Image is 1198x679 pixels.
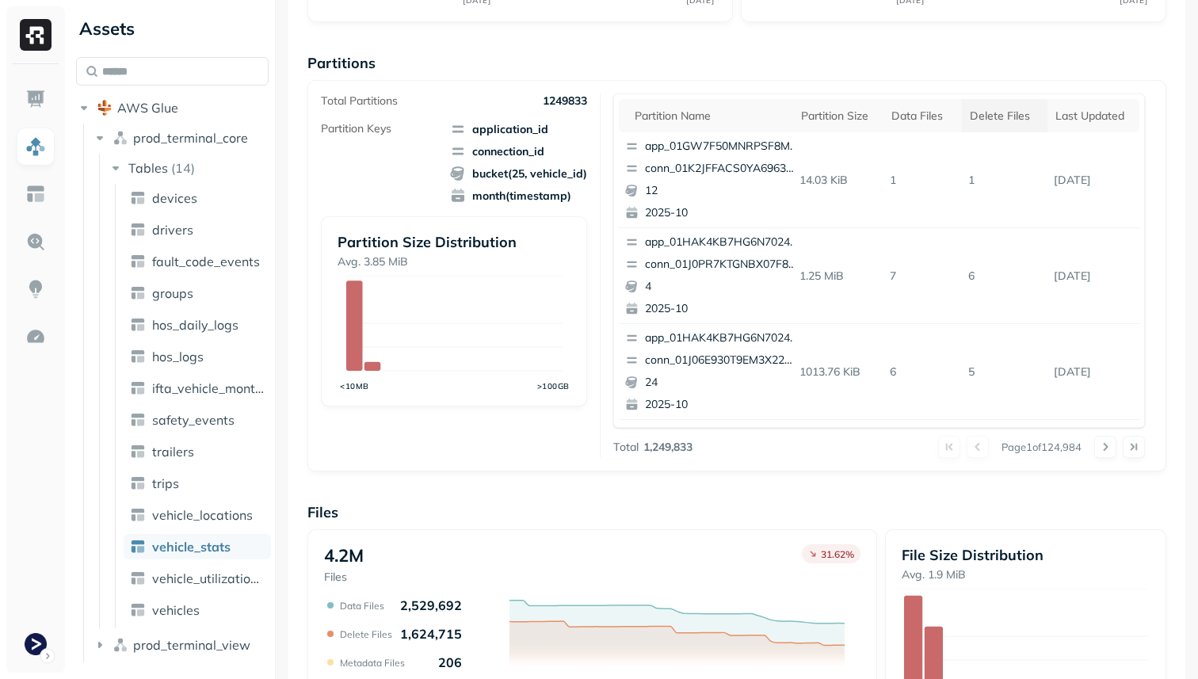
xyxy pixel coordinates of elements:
[635,109,785,124] div: Partition name
[619,420,806,515] button: app_01HAK4KB7HG6N7024210G3S8D5conn_01J03ZHF3VFC0C56B8FM93KE8G02025-10
[340,381,369,391] tspan: <10MB
[543,93,587,109] p: 1249833
[324,570,364,585] p: Files
[25,89,46,109] img: Dashboard
[537,381,570,391] tspan: >100GB
[152,317,238,333] span: hos_daily_logs
[450,188,587,204] span: month(timestamp)
[124,217,271,242] a: drivers
[124,534,271,559] a: vehicle_stats
[793,262,884,290] p: 1.25 MiB
[92,632,269,658] button: prod_terminal_view
[20,19,52,51] img: Ryft
[962,358,1047,386] p: 5
[619,228,806,323] button: app_01HAK4KB7HG6N7024210G3S8D5conn_01J0PR7KTGNBX07F8EF6KF55W042025-10
[130,285,146,301] img: table
[130,412,146,428] img: table
[152,254,260,269] span: fault_code_events
[130,349,146,364] img: table
[321,93,398,109] p: Total Partitions
[962,166,1047,194] p: 1
[130,539,146,555] img: table
[645,375,799,391] p: 24
[130,222,146,238] img: table
[438,654,462,670] p: 206
[324,544,364,566] p: 4.2M
[400,626,462,642] p: 1,624,715
[124,344,271,369] a: hos_logs
[902,546,1150,564] p: File Size Distribution
[801,109,876,124] div: Partition size
[152,380,265,396] span: ifta_vehicle_months
[645,353,799,368] p: conn_01J06E930T9EM3X22S2MZNHB1P
[133,130,248,146] span: prod_terminal_core
[130,507,146,523] img: table
[891,109,954,124] div: Data Files
[124,502,271,528] a: vehicle_locations
[152,190,197,206] span: devices
[76,16,269,41] div: Assets
[1002,440,1082,454] p: Page 1 of 124,984
[645,161,799,177] p: conn_01K2JFFACS0YA6963PFV0TBAJJ
[92,125,269,151] button: prod_terminal_core
[130,444,146,460] img: table
[1047,358,1139,386] p: Oct 3, 2025
[130,254,146,269] img: table
[1055,109,1131,124] div: Last updated
[793,358,884,386] p: 1013.76 KiB
[124,185,271,211] a: devices
[152,475,179,491] span: trips
[130,475,146,491] img: table
[76,95,269,120] button: AWS Glue
[307,503,1166,521] p: Files
[321,121,391,136] p: Partition Keys
[25,231,46,252] img: Query Explorer
[152,412,235,428] span: safety_events
[113,637,128,653] img: namespace
[124,471,271,496] a: trips
[133,637,250,653] span: prod_terminal_view
[152,285,193,301] span: groups
[113,130,128,146] img: namespace
[340,600,384,612] p: Data Files
[450,121,587,137] span: application_id
[883,166,962,194] p: 1
[124,376,271,401] a: ifta_vehicle_months
[152,444,194,460] span: trailers
[338,254,570,269] p: Avg. 3.85 MiB
[152,539,231,555] span: vehicle_stats
[645,235,799,250] p: app_01HAK4KB7HG6N7024210G3S8D5
[152,570,265,586] span: vehicle_utilization_day
[645,139,799,154] p: app_01GW7F50MNRPSF8MFHFDEVDVJA
[124,280,271,306] a: groups
[400,597,462,613] p: 2,529,692
[171,160,195,176] p: ( 14 )
[619,324,806,419] button: app_01HAK4KB7HG6N7024210G3S8D5conn_01J06E930T9EM3X22S2MZNHB1P242025-10
[307,54,1166,72] p: Partitions
[821,548,854,560] p: 31.62 %
[883,358,962,386] p: 6
[25,184,46,204] img: Asset Explorer
[130,317,146,333] img: table
[340,628,392,640] p: Delete Files
[619,132,806,227] button: app_01GW7F50MNRPSF8MFHFDEVDVJAconn_01K2JFFACS0YA6963PFV0TBAJJ122025-10
[645,257,799,273] p: conn_01J0PR7KTGNBX07F8EF6KF55W0
[117,100,178,116] span: AWS Glue
[152,602,200,618] span: vehicles
[108,155,270,181] button: Tables(14)
[645,301,799,317] p: 2025-10
[643,440,692,455] p: 1,249,833
[130,190,146,206] img: table
[902,567,1150,582] p: Avg. 1.9 MiB
[645,279,799,295] p: 4
[450,166,587,181] span: bucket(25, vehicle_id)
[124,566,271,591] a: vehicle_utilization_day
[152,222,193,238] span: drivers
[450,143,587,159] span: connection_id
[970,109,1040,124] div: Delete Files
[128,160,168,176] span: Tables
[883,262,962,290] p: 7
[1047,262,1139,290] p: Oct 3, 2025
[25,633,47,655] img: Terminal
[25,326,46,347] img: Optimization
